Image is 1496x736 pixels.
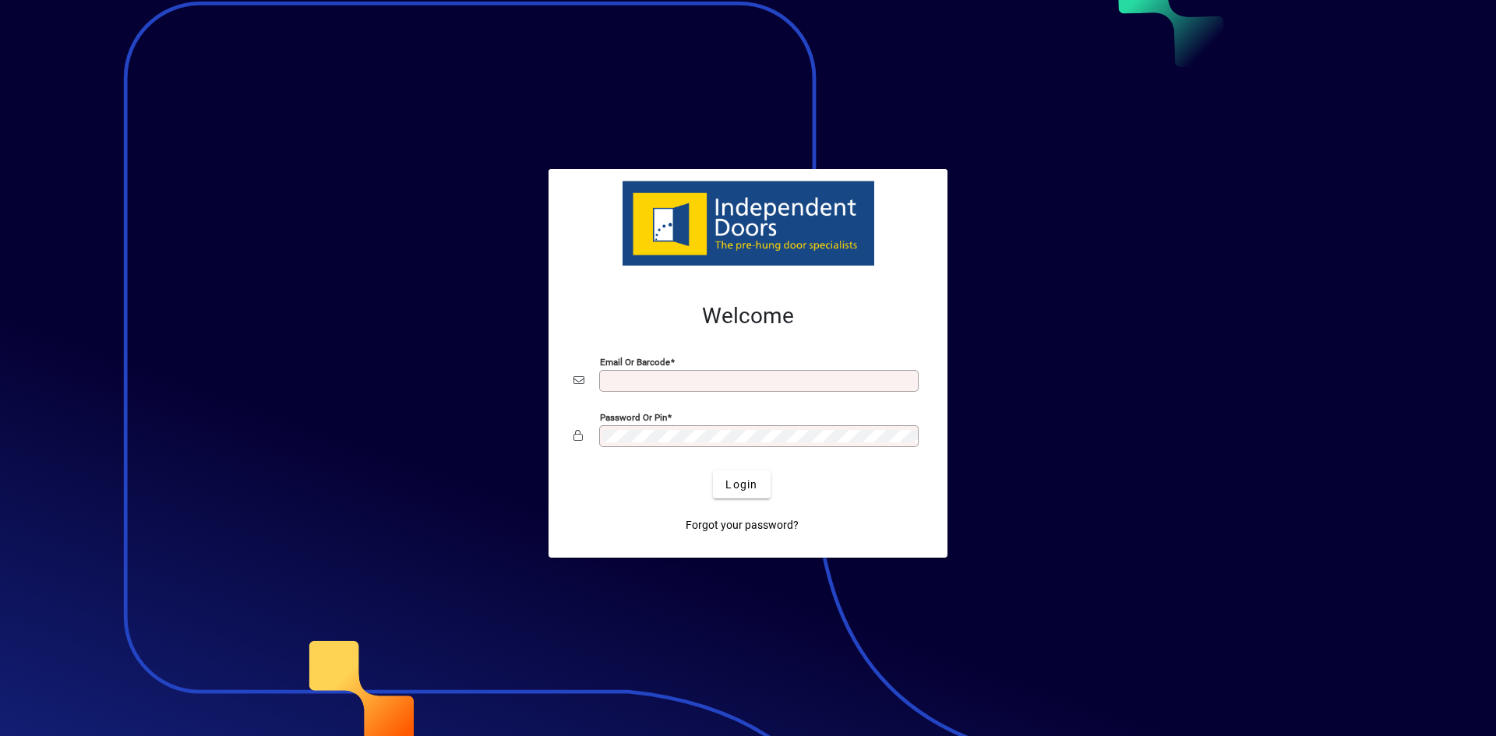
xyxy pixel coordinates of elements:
h2: Welcome [573,303,923,329]
span: Forgot your password? [686,517,799,534]
mat-label: Password or Pin [600,412,667,423]
a: Forgot your password? [679,511,805,539]
span: Login [725,477,757,493]
mat-label: Email or Barcode [600,357,670,368]
button: Login [713,470,770,498]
